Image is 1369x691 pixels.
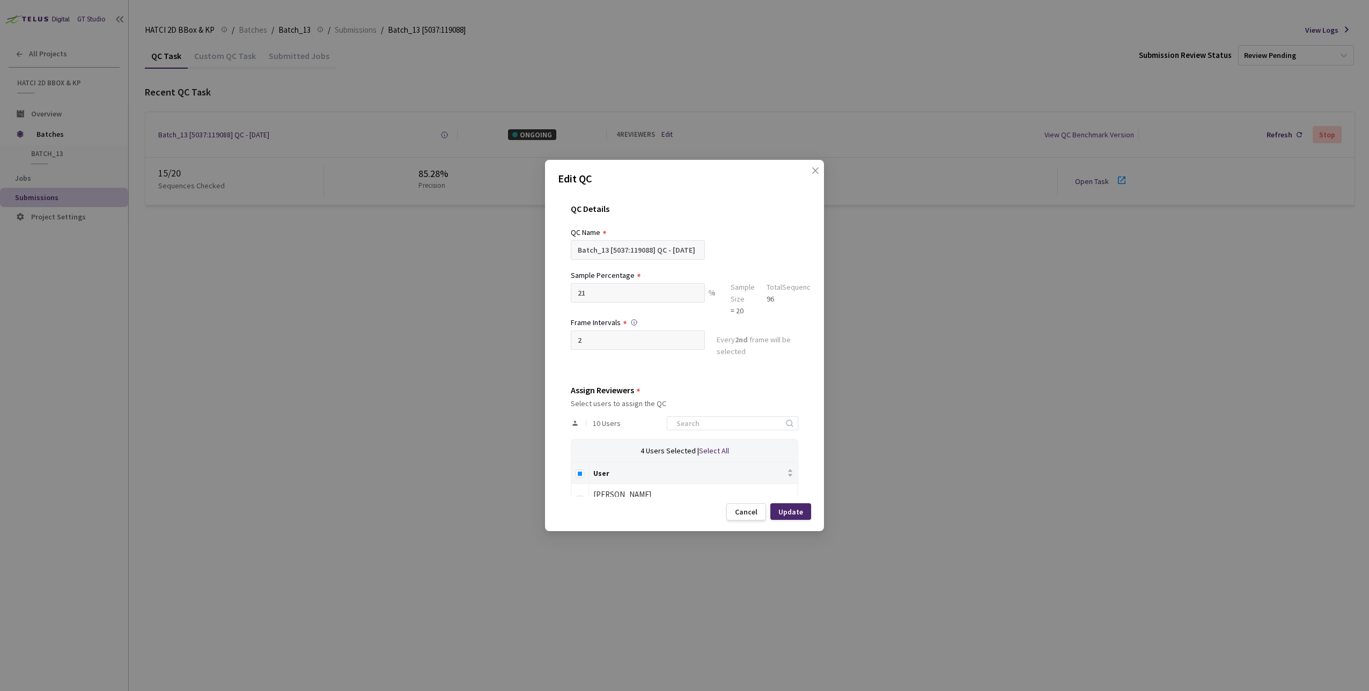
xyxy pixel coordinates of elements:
div: Every frame will be selected [717,334,798,359]
div: QC Details [571,204,798,226]
div: % [705,283,719,317]
input: Enter frame interval [571,330,705,350]
div: Update [778,508,803,516]
span: close [811,166,820,196]
input: e.g. 10 [571,283,705,303]
div: Select users to assign the QC [571,399,798,408]
div: 96 [767,293,819,305]
span: 4 Users Selected | [641,446,699,455]
div: Sample Size [731,281,755,305]
span: User [593,469,785,477]
div: Frame Intervals [571,317,621,328]
div: = 20 [731,305,755,317]
strong: 2nd [735,335,748,344]
div: Sample Percentage [571,269,635,281]
span: 10 Users [593,419,621,428]
div: Assign Reviewers [571,385,634,395]
input: Search [670,417,784,430]
div: Cancel [735,508,757,516]
div: QC Name [571,226,600,238]
div: [PERSON_NAME] [593,488,793,501]
span: Select All [699,446,729,455]
th: User [589,462,798,484]
button: Close [800,166,818,183]
p: Edit QC [558,171,811,187]
div: Total Sequences [767,281,819,293]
